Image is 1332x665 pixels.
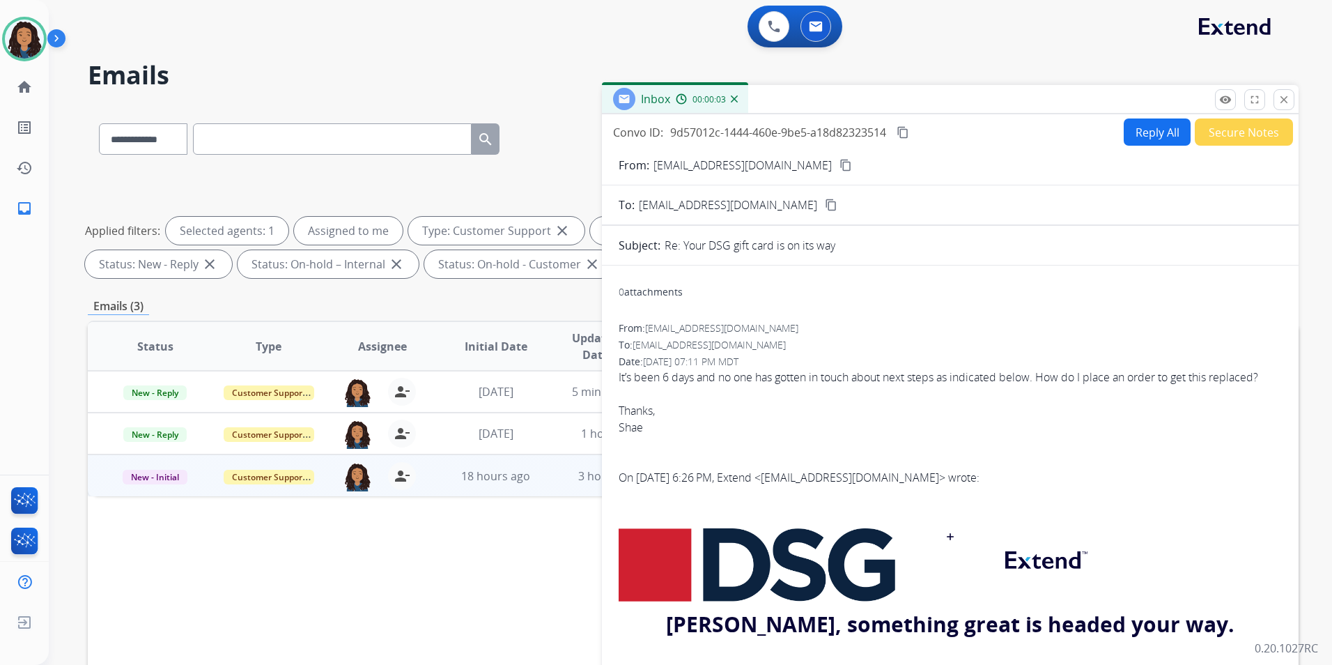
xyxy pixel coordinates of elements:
p: Emails (3) [88,298,149,315]
p: Convo ID: [613,124,663,141]
p: Applied filters: [85,222,160,239]
mat-icon: close [554,222,571,239]
img: agent-avatar [343,420,371,449]
span: New - Initial [123,470,187,484]
mat-icon: fullscreen [1248,93,1261,106]
img: agent-avatar [343,462,371,491]
span: New - Reply [123,385,187,400]
div: Selected agents: 1 [166,217,288,245]
span: 0 [619,285,624,298]
mat-icon: content_copy [897,126,909,139]
mat-icon: content_copy [839,159,852,171]
span: 1 hour ago [581,426,638,441]
p: From: [619,157,649,174]
mat-icon: close [201,256,218,273]
span: New - Reply [123,427,187,442]
mat-icon: person_remove [394,383,410,400]
img: agent-avatar [343,378,371,407]
mat-icon: person_remove [394,425,410,442]
span: [EMAIL_ADDRESS][DOMAIN_NAME] [645,321,798,335]
span: Type [256,338,281,355]
span: Customer Support [224,470,314,484]
span: [EMAIL_ADDRESS][DOMAIN_NAME] [639,197,817,213]
div: Type: Customer Support [408,217,584,245]
p: [EMAIL_ADDRESS][DOMAIN_NAME] [653,157,832,174]
span: 00:00:03 [692,94,726,105]
button: Reply All [1124,119,1191,146]
mat-icon: close [388,256,405,273]
div: Assigned to me [294,217,403,245]
div: Thanks, [619,402,1282,452]
div: Shae [619,419,1282,452]
mat-icon: content_copy [825,199,837,211]
span: Updated Date [564,330,627,363]
mat-icon: list_alt [16,119,33,136]
span: 5 minutes ago [572,384,646,399]
mat-icon: home [16,79,33,95]
div: From: [619,321,1282,335]
span: 18 hours ago [461,468,530,484]
mat-icon: inbox [16,200,33,217]
mat-icon: close [1278,93,1290,106]
span: [DATE] [479,426,513,441]
div: To: [619,338,1282,352]
h2: Emails [88,61,1299,89]
mat-icon: history [16,160,33,176]
div: Status: On-hold - Customer [424,250,614,278]
img: plus_1.png [946,523,954,551]
span: Status [137,338,173,355]
img: avatar [5,20,44,59]
div: Status: New - Reply [85,250,232,278]
span: Initial Date [465,338,527,355]
strong: [PERSON_NAME], something great is headed your way. [666,610,1234,639]
p: Subject: [619,237,660,254]
div: attachments [619,285,683,299]
span: [DATE] [479,384,513,399]
blockquote: On [DATE] 6:26 PM, Extend <[EMAIL_ADDRESS][DOMAIN_NAME]> wrote: [619,469,1282,503]
mat-icon: person_remove [394,468,410,484]
span: [EMAIL_ADDRESS][DOMAIN_NAME] [633,338,786,351]
div: Date: [619,355,1282,369]
span: Assignee [358,338,407,355]
span: 9d57012c-1444-460e-9be5-a18d82323514 [670,125,886,140]
p: Re: Your DSG gift card is on its way [665,237,835,254]
img: Extend%E2%84%A2_color%20%281%29.png [1005,551,1087,569]
span: 3 hours ago [578,468,641,484]
button: Secure Notes [1195,119,1293,146]
div: Type: Shipping Protection [590,217,773,245]
p: To: [619,197,635,213]
span: Inbox [641,91,670,107]
span: Customer Support [224,385,314,400]
span: Customer Support [224,427,314,442]
img: DSG logo [619,528,895,602]
span: [DATE] 07:11 PM MDT [643,355,738,368]
p: 0.20.1027RC [1255,640,1318,657]
mat-icon: remove_red_eye [1219,93,1232,106]
mat-icon: close [584,256,601,273]
div: Status: On-hold – Internal [238,250,419,278]
mat-icon: search [477,131,494,148]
